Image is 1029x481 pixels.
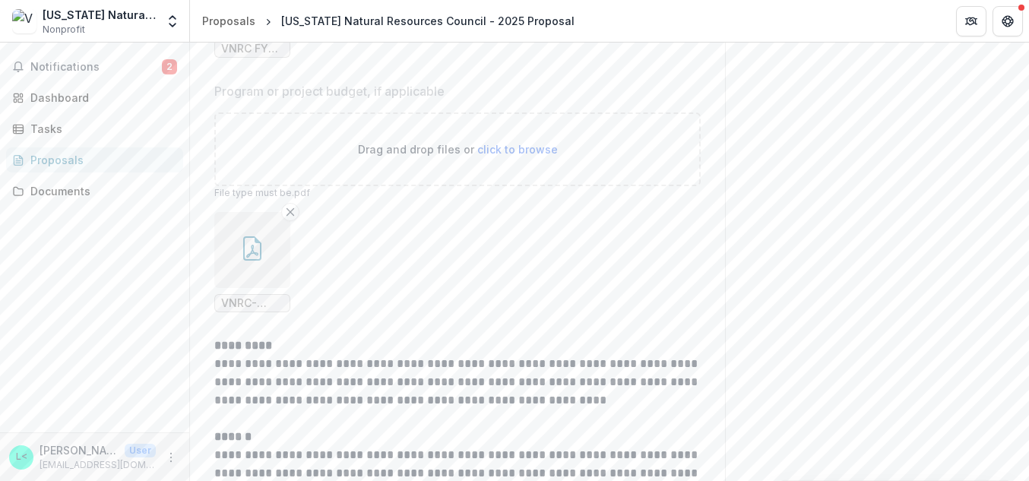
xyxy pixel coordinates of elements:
a: Proposals [6,147,183,172]
p: Drag and drop files or [358,141,558,157]
div: Tasks [30,121,171,137]
button: Partners [956,6,986,36]
a: Documents [6,179,183,204]
div: Lauren Hierl <lhierl@vnrc.org> [16,452,27,462]
a: Tasks [6,116,183,141]
button: More [162,448,180,467]
span: VNRC FY26 Budget.pdf [221,43,283,55]
div: [US_STATE] Natural Resources Council [43,7,156,23]
button: Open entity switcher [162,6,183,36]
p: [EMAIL_ADDRESS][DOMAIN_NAME] [40,458,156,472]
div: Proposals [30,152,171,168]
span: VNRC-Three Thirty Three Found Budget [DATE] (1).pdf [221,297,283,310]
p: File type must be .pdf [214,186,701,200]
div: Remove FileVNRC-Three Thirty Three Found Budget [DATE] (1).pdf [214,212,290,312]
div: Proposals [202,13,255,29]
span: click to browse [477,143,558,156]
div: Documents [30,183,171,199]
p: Program or project budget, if applicable [214,82,445,100]
img: Vermont Natural Resources Council [12,9,36,33]
div: [US_STATE] Natural Resources Council - 2025 Proposal [281,13,575,29]
a: Dashboard [6,85,183,110]
p: [PERSON_NAME] <[EMAIL_ADDRESS][DOMAIN_NAME]> [40,442,119,458]
button: Remove File [281,203,299,221]
nav: breadcrumb [196,10,581,32]
button: Notifications2 [6,55,183,79]
button: Get Help [993,6,1023,36]
p: User [125,444,156,457]
span: Nonprofit [43,23,85,36]
div: Dashboard [30,90,171,106]
span: 2 [162,59,177,74]
span: Notifications [30,61,162,74]
a: Proposals [196,10,261,32]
